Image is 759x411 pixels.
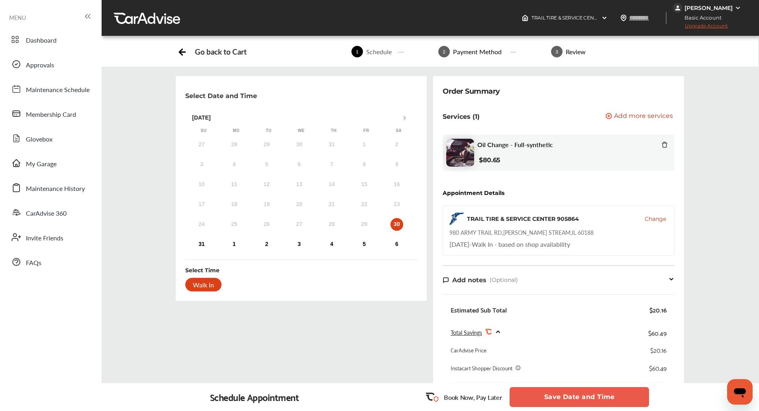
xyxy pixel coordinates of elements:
[293,158,306,171] div: Not available Wednesday, August 6th, 2025
[26,208,67,219] span: CarAdvise 360
[358,138,371,151] div: Not available Friday, August 1st, 2025
[727,379,753,405] iframe: Button to launch messaging window
[395,128,403,134] div: Sa
[358,238,371,251] div: Choose Friday, September 5th, 2025
[469,240,472,249] span: -
[260,198,273,211] div: Not available Tuesday, August 19th, 2025
[26,184,85,194] span: Maintenance History
[490,276,518,283] span: (Optional)
[185,266,220,274] div: Select Time
[260,158,273,171] div: Not available Tuesday, August 5th, 2025
[522,15,528,21] img: header-home-logo.8d720a4f.svg
[293,178,306,191] div: Not available Wednesday, August 13th, 2025
[650,346,667,354] div: $20.16
[26,110,76,120] span: Membership Card
[228,238,241,251] div: Choose Monday, September 1st, 2025
[326,238,338,251] div: Choose Thursday, September 4th, 2025
[187,114,415,121] div: [DATE]
[451,364,512,372] div: Instacart Shopper Discount
[614,113,673,120] span: Add more services
[443,190,504,196] div: Appointment Details
[363,47,395,56] div: Schedule
[451,306,507,314] div: Estimated Sub Total
[649,364,667,372] div: $60.49
[9,14,26,21] span: MENU
[551,46,563,57] span: 3
[293,138,306,151] div: Not available Wednesday, July 30th, 2025
[390,178,403,191] div: Not available Saturday, August 16th, 2025
[479,156,500,164] b: $80.65
[260,218,273,231] div: Not available Tuesday, August 26th, 2025
[326,198,338,211] div: Not available Thursday, August 21st, 2025
[390,218,403,231] div: Choose Saturday, August 30th, 2025
[200,128,208,134] div: Su
[390,158,403,171] div: Not available Saturday, August 9th, 2025
[260,138,273,151] div: Not available Tuesday, July 29th, 2025
[260,238,273,251] div: Choose Tuesday, September 2nd, 2025
[601,15,608,21] img: header-down-arrow.9dd2ce7d.svg
[531,15,751,21] span: TRAIL TIRE & SERVICE CENTER 905864 , 980 ARMY TRAIL RD [PERSON_NAME] STREAM , IL 60188
[606,113,675,120] a: Add more services
[326,138,338,151] div: Not available Thursday, July 31st, 2025
[195,238,208,251] div: Choose Sunday, August 31st, 2025
[326,158,338,171] div: Not available Thursday, August 7th, 2025
[674,14,728,22] span: Basic Account
[390,198,403,211] div: Not available Saturday, August 23rd, 2025
[297,128,305,134] div: We
[26,85,90,95] span: Maintenance Schedule
[260,178,273,191] div: Not available Tuesday, August 12th, 2025
[358,158,371,171] div: Not available Friday, August 8th, 2025
[358,198,371,211] div: Not available Friday, August 22nd, 2025
[265,128,273,134] div: Tu
[358,178,371,191] div: Not available Friday, August 15th, 2025
[210,391,299,403] div: Schedule Appointment
[185,278,222,291] div: Walk In
[449,212,464,225] img: logo-goodyear.png
[293,198,306,211] div: Not available Wednesday, August 20th, 2025
[228,198,241,211] div: Not available Monday, August 18th, 2025
[326,218,338,231] div: Not available Thursday, August 28th, 2025
[26,233,63,244] span: Invite Friends
[444,393,502,402] p: Book Now, Pay Later
[195,47,246,56] div: Go back to Cart
[648,327,667,338] div: $60.49
[452,276,486,284] span: Add notes
[232,128,240,134] div: Mo
[390,238,403,251] div: Choose Saturday, September 6th, 2025
[467,215,579,223] div: TRAIL TIRE & SERVICE CENTER 905864
[563,47,589,56] div: Review
[673,23,728,33] span: Upgrade Account
[351,46,363,57] span: 1
[449,240,570,249] div: Walk In - based on shop availability
[449,240,469,249] span: [DATE]
[645,215,666,223] button: Change
[7,227,94,248] a: Invite Friends
[293,238,306,251] div: Choose Wednesday, September 3rd, 2025
[7,54,94,75] a: Approvals
[330,128,338,134] div: Th
[666,12,667,24] img: header-divider.bc55588e.svg
[450,47,505,56] div: Payment Method
[673,3,683,13] img: jVpblrzwTbfkPYzPPzSLxeg0AAAAASUVORK5CYII=
[195,158,208,171] div: Not available Sunday, August 3rd, 2025
[446,139,474,167] img: oil-change-thumb.jpg
[228,138,241,151] div: Not available Monday, July 28th, 2025
[7,79,94,99] a: Maintenance Schedule
[649,306,667,314] div: $20.16
[7,252,94,272] a: FAQs
[404,115,409,121] button: Next Month
[620,15,627,21] img: location_vector.a44bc228.svg
[443,277,449,283] img: note-icon.db9493fa.svg
[26,60,54,71] span: Approvals
[7,128,94,149] a: Glovebox
[606,113,673,120] button: Add more services
[443,86,500,97] div: Order Summary
[7,29,94,50] a: Dashboard
[390,138,403,151] div: Not available Saturday, August 2nd, 2025
[293,218,306,231] div: Not available Wednesday, August 27th, 2025
[449,228,594,236] div: 980 ARMY TRAIL RD , [PERSON_NAME] STREAM , IL 60188
[228,158,241,171] div: Not available Monday, August 4th, 2025
[451,328,482,336] span: Total Savings
[195,178,208,191] div: Not available Sunday, August 10th, 2025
